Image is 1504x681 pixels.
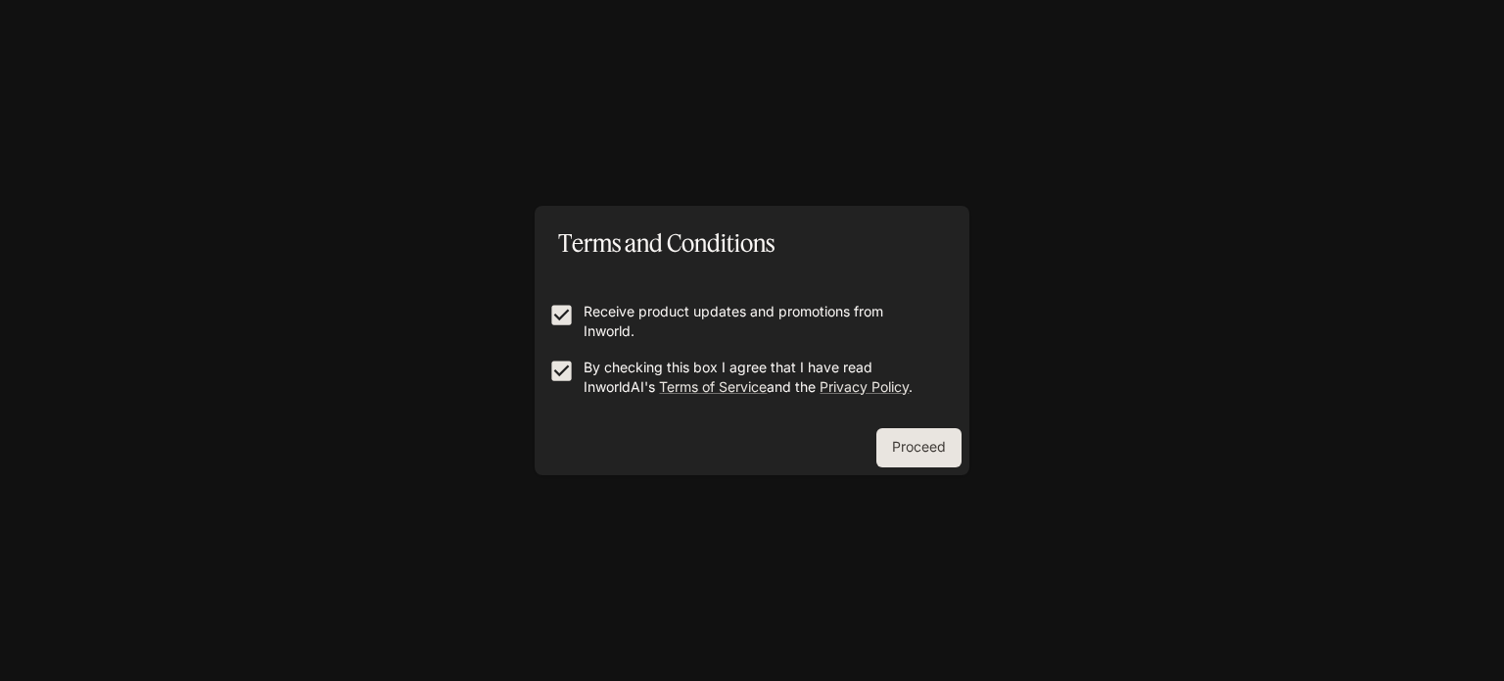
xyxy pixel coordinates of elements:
a: Privacy Policy [820,378,909,395]
p: Terms and Conditions [558,225,775,261]
p: Receive product updates and promotions from Inworld. [584,302,936,341]
button: Proceed [876,428,962,467]
p: By checking this box I agree that I have read InworldAI's and the . [584,358,936,397]
a: Terms of Service [659,378,767,395]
